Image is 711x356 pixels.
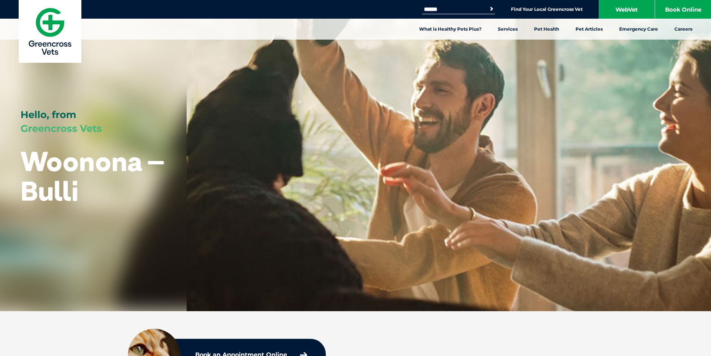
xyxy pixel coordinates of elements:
[666,19,701,40] a: Careers
[490,19,526,40] a: Services
[511,6,583,12] a: Find Your Local Greencross Vet
[611,19,666,40] a: Emergency Care
[21,109,76,121] span: Hello, from
[411,19,490,40] a: What is Healthy Pets Plus?
[21,146,166,205] h1: Woonona – Bulli
[567,19,611,40] a: Pet Articles
[21,123,102,134] span: Greencross Vets
[526,19,567,40] a: Pet Health
[488,5,495,13] button: Search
